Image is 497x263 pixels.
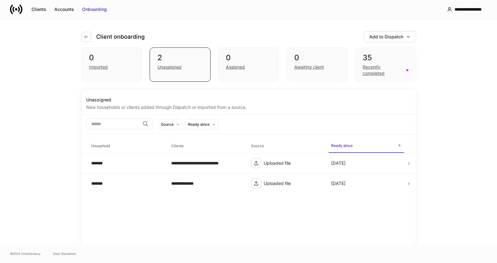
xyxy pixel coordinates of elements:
span: Clients [169,140,244,153]
span: Household [89,140,164,153]
div: 35Recently completed [355,47,416,82]
button: Ready since [185,119,219,129]
div: 0Assigned [218,47,279,82]
button: Accounts [50,4,78,14]
a: Data Disclaimer [53,251,76,256]
div: Uploaded file [264,180,321,187]
div: Add to Dispatch [369,34,403,40]
div: Assigned [226,64,245,70]
div: Clients [32,6,46,12]
div: Unassigned [157,64,181,70]
div: Accounts [54,6,74,12]
div: Unassigned [86,97,411,103]
div: 2Unassigned [150,47,211,82]
button: Onboarding [78,4,111,14]
h6: Source [251,143,264,149]
h6: Ready since [331,143,353,149]
div: Awaiting client [294,64,324,70]
div: Uploaded file [264,160,321,166]
div: Ready since [188,121,210,127]
div: 0 [226,53,271,63]
div: New households or clients added through Dispatch or imported from a source. [86,103,411,110]
div: 0Imported [81,47,142,82]
div: 0 [89,53,134,63]
div: 0 [294,53,340,63]
h4: Client onboarding [96,33,145,41]
div: 35 [363,53,408,63]
div: Source [161,121,174,127]
span: Source [249,140,324,153]
div: 2 [157,53,203,63]
div: Imported [89,64,108,70]
div: 0Awaiting client [286,47,347,82]
button: Add to Dispatch [364,31,416,42]
span: Ready since [329,139,404,153]
span: © 2025 OneAdvisory [10,251,41,256]
button: Source [158,119,183,129]
p: [DATE] [331,180,345,187]
div: Recently completed [363,64,402,76]
h6: Clients [171,143,183,149]
h6: Household [91,143,110,149]
button: Clients [27,4,50,14]
div: Onboarding [82,6,107,12]
p: [DATE] [331,160,345,166]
